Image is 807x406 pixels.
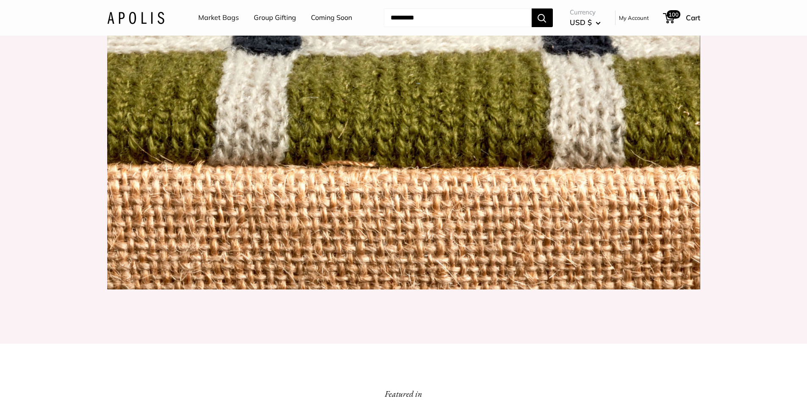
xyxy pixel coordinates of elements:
[666,10,680,19] span: 100
[254,11,296,24] a: Group Gifting
[570,6,601,18] span: Currency
[619,13,649,23] a: My Account
[384,8,532,27] input: Search...
[664,11,700,25] a: 100 Cart
[311,11,352,24] a: Coming Soon
[107,11,164,24] img: Apolis
[570,16,601,29] button: USD $
[532,8,553,27] button: Search
[198,11,239,24] a: Market Bags
[385,386,422,401] h2: Featured in
[686,13,700,22] span: Cart
[570,18,592,27] span: USD $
